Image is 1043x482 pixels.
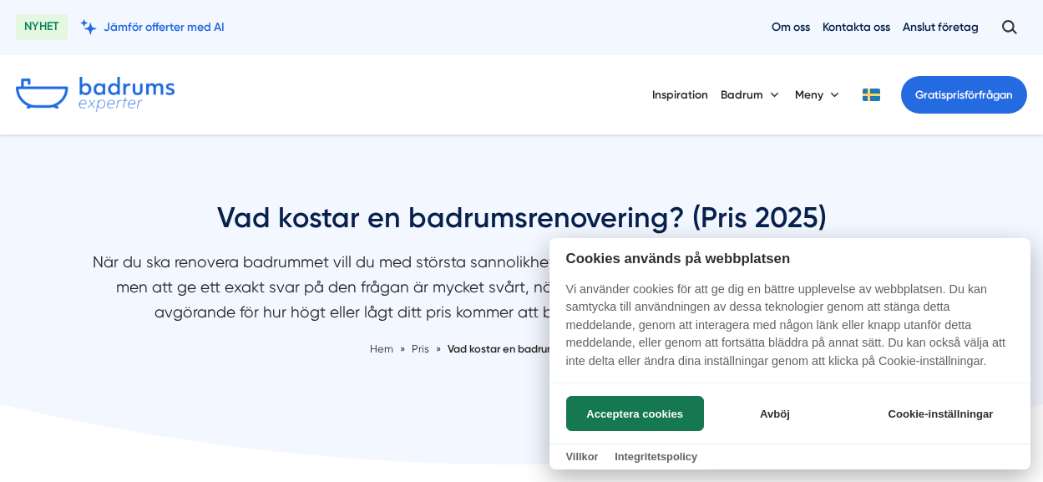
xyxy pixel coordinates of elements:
button: Cookie-inställningar [868,396,1014,431]
button: Acceptera cookies [566,396,704,431]
a: Villkor [566,450,599,463]
p: Vi använder cookies för att ge dig en bättre upplevelse av webbplatsen. Du kan samtycka till anvä... [549,281,1030,383]
h2: Cookies används på webbplatsen [549,251,1030,266]
button: Avböj [708,396,841,431]
a: Integritetspolicy [615,450,697,463]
